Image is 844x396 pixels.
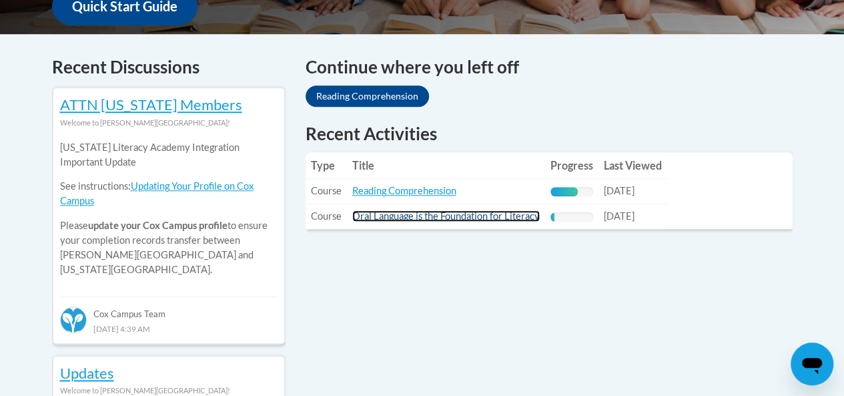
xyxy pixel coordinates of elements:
span: [DATE] [604,185,635,196]
div: Progress, % [550,187,578,196]
h4: Continue where you left off [306,54,793,80]
div: Please to ensure your completion records transfer between [PERSON_NAME][GEOGRAPHIC_DATA] and [US_... [60,130,278,287]
span: Course [311,185,342,196]
div: Welcome to [PERSON_NAME][GEOGRAPHIC_DATA]! [60,116,278,130]
th: Type [306,152,347,179]
iframe: Button to launch messaging window [791,343,833,385]
a: Reading Comprehension [306,85,429,107]
b: update your Cox Campus profile [88,220,228,231]
a: ATTN [US_STATE] Members [60,95,242,114]
a: Oral Language is the Foundation for Literacy [352,210,540,222]
th: Title [347,152,545,179]
a: Updating Your Profile on Cox Campus [60,180,254,206]
p: [US_STATE] Literacy Academy Integration Important Update [60,140,278,170]
a: Updates [60,364,114,382]
span: [DATE] [604,210,635,222]
span: Course [311,210,342,222]
th: Progress [545,152,598,179]
div: Cox Campus Team [60,296,278,321]
p: See instructions: [60,179,278,208]
img: Cox Campus Team [60,307,87,333]
h4: Recent Discussions [52,54,286,80]
h1: Recent Activities [306,122,793,146]
th: Last Viewed [598,152,667,179]
div: Progress, % [550,212,554,222]
div: [DATE] 4:39 AM [60,321,278,336]
a: Reading Comprehension [352,185,456,196]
